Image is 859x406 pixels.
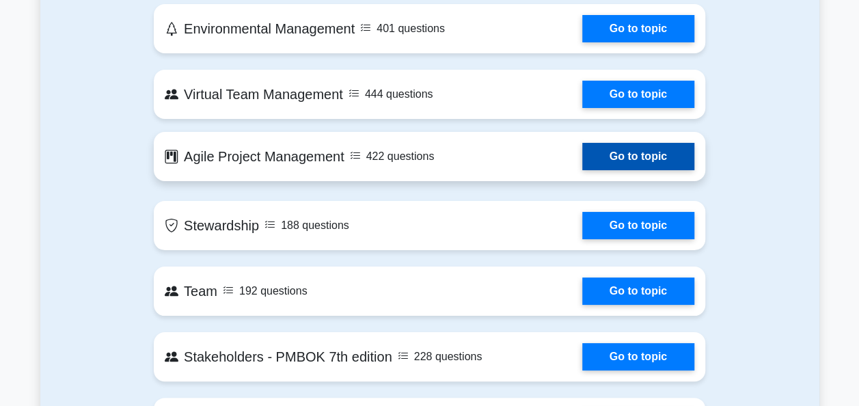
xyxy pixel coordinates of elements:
[582,212,694,239] a: Go to topic
[582,278,694,305] a: Go to topic
[582,15,694,42] a: Go to topic
[582,81,694,108] a: Go to topic
[582,343,694,370] a: Go to topic
[582,143,694,170] a: Go to topic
